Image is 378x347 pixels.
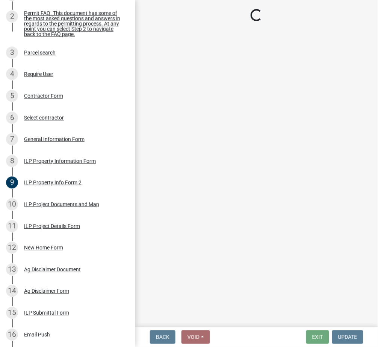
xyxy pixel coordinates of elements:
div: 14 [6,285,18,297]
button: Update [332,330,363,344]
span: Void [187,334,200,340]
div: 3 [6,47,18,59]
div: Contractor Form [24,93,63,99]
button: Exit [306,330,329,344]
div: 2 [6,11,18,23]
div: 10 [6,199,18,211]
div: 4 [6,68,18,80]
div: Permit FAQ. This document has some of the most asked questions and answers in regards to the perm... [24,11,123,37]
div: Email Push [24,332,50,338]
span: Back [156,334,169,340]
div: 13 [6,264,18,276]
div: Parcel search [24,50,56,55]
div: ILP Submittal Form [24,310,69,316]
div: ILP Property Information Form [24,159,96,164]
div: 7 [6,133,18,145]
div: 5 [6,90,18,102]
div: 16 [6,329,18,341]
span: Update [338,334,357,340]
div: Require User [24,72,53,77]
div: ILP Project Documents and Map [24,202,99,207]
div: 12 [6,242,18,254]
div: 9 [6,177,18,189]
div: ILP Project Details Form [24,224,80,229]
button: Void [181,330,210,344]
div: New Home Form [24,245,63,251]
div: 15 [6,307,18,319]
div: General Information Form [24,137,85,142]
div: Select contractor [24,115,64,121]
div: 8 [6,155,18,167]
button: Back [150,330,175,344]
div: Ag Disclaimer Document [24,267,81,272]
div: ILP Property Info Form 2 [24,180,82,185]
div: Ag Disclaimer Form [24,289,69,294]
div: 6 [6,112,18,124]
div: 11 [6,220,18,232]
